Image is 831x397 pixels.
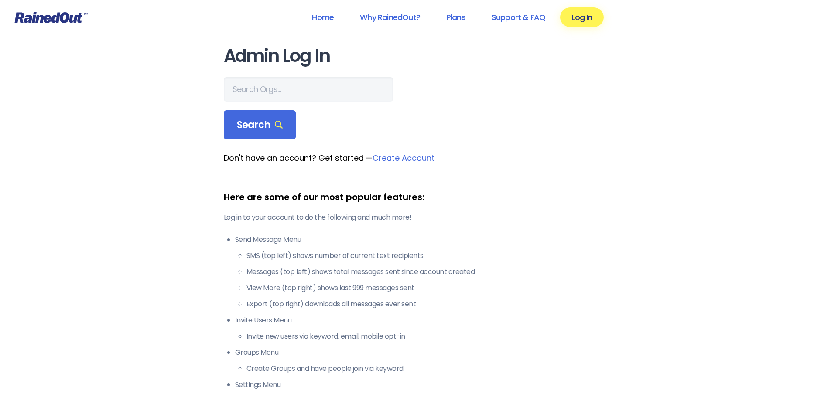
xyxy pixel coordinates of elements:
a: Why RainedOut? [349,7,431,27]
div: Search [224,110,296,140]
li: Create Groups and have people join via keyword [246,363,608,374]
a: Support & FAQ [480,7,557,27]
li: SMS (top left) shows number of current text recipients [246,251,608,261]
div: Here are some of our most popular features: [224,190,608,204]
li: View More (top right) shows last 999 messages sent [246,283,608,293]
li: Invite Users Menu [235,315,608,342]
span: Search [237,119,283,131]
li: Invite new users via keyword, email, mobile opt-in [246,331,608,342]
input: Search Orgs… [224,77,393,102]
li: Groups Menu [235,347,608,374]
a: Log In [560,7,603,27]
h1: Admin Log In [224,46,608,66]
p: Log in to your account to do the following and much more! [224,212,608,223]
a: Home [301,7,345,27]
a: Create Account [373,153,434,163]
a: Plans [435,7,477,27]
li: Send Message Menu [235,234,608,309]
li: Export (top right) downloads all messages ever sent [246,299,608,309]
li: Messages (top left) shows total messages sent since account created [246,267,608,277]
